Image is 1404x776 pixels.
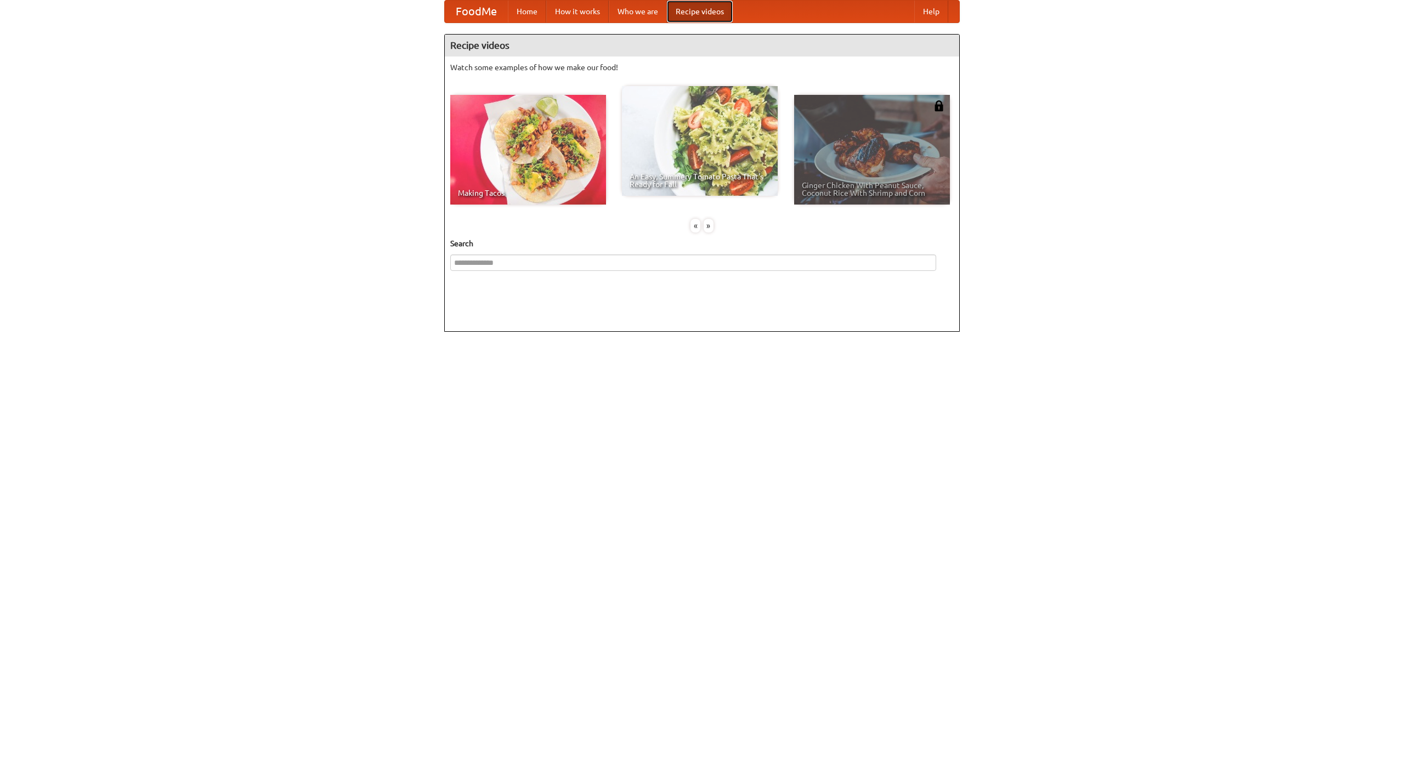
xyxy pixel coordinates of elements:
a: Help [914,1,948,22]
span: Making Tacos [458,189,598,197]
p: Watch some examples of how we make our food! [450,62,954,73]
a: How it works [546,1,609,22]
span: An Easy, Summery Tomato Pasta That's Ready for Fall [630,173,770,188]
h4: Recipe videos [445,35,959,56]
div: « [690,219,700,233]
a: Who we are [609,1,667,22]
a: Recipe videos [667,1,733,22]
a: An Easy, Summery Tomato Pasta That's Ready for Fall [622,86,778,196]
a: Home [508,1,546,22]
div: » [704,219,714,233]
h5: Search [450,238,954,249]
img: 483408.png [933,100,944,111]
a: FoodMe [445,1,508,22]
a: Making Tacos [450,95,606,205]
